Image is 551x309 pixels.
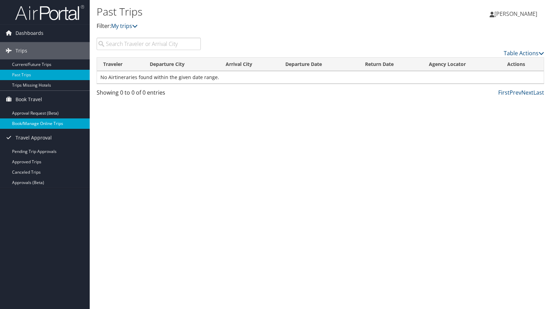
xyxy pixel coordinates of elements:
img: airportal-logo.png [15,4,84,21]
a: My trips [111,22,138,30]
th: Departure City: activate to sort column ascending [144,58,219,71]
h1: Past Trips [97,4,395,19]
span: [PERSON_NAME] [494,10,537,18]
a: Table Actions [504,49,544,57]
div: Showing 0 to 0 of 0 entries [97,88,201,100]
th: Arrival City: activate to sort column ascending [219,58,279,71]
th: Agency Locator: activate to sort column ascending [423,58,501,71]
td: No Airtineraries found within the given date range. [97,71,544,84]
a: First [498,89,510,96]
span: Dashboards [16,25,43,42]
th: Traveler: activate to sort column ascending [97,58,144,71]
span: Travel Approval [16,129,52,146]
a: Last [533,89,544,96]
th: Return Date: activate to sort column ascending [359,58,423,71]
input: Search Traveler or Arrival City [97,38,201,50]
a: Next [521,89,533,96]
p: Filter: [97,22,395,31]
span: Trips [16,42,27,59]
th: Actions [501,58,544,71]
a: [PERSON_NAME] [490,3,544,24]
th: Departure Date: activate to sort column ascending [279,58,359,71]
a: Prev [510,89,521,96]
span: Book Travel [16,91,42,108]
